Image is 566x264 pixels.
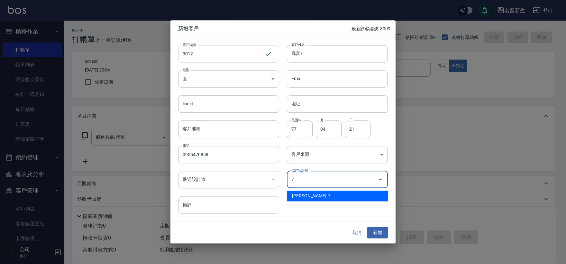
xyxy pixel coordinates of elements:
button: 取消 [347,227,367,239]
button: 新增 [367,227,388,239]
span: 新增客戶 [178,25,351,32]
label: 民國年 [291,118,301,123]
label: 客戶姓名 [291,42,305,47]
p: 最新顧客編號: 3009 [351,25,390,32]
label: 客戶編號 [183,42,196,47]
label: 月 [320,118,324,123]
label: 日 [349,118,352,123]
label: 性別 [183,67,189,72]
div: 女 [178,70,279,88]
label: 偏好設計師 [291,168,308,173]
label: 電話 [183,143,189,148]
li: [PERSON_NAME]-7 [287,191,388,201]
button: Close [375,174,386,185]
